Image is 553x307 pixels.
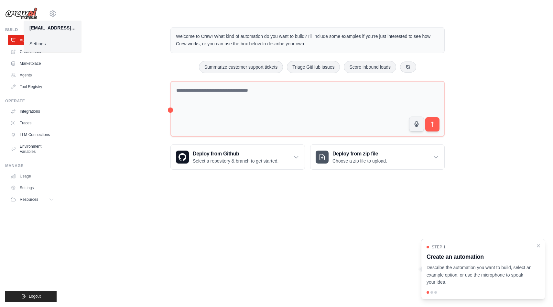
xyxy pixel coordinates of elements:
[8,171,57,181] a: Usage
[427,264,532,286] p: Describe the automation you want to build, select an example option, or use the microphone to spe...
[8,194,57,205] button: Resources
[8,58,57,69] a: Marketplace
[332,158,387,164] p: Choose a zip file to upload.
[8,82,57,92] a: Tool Registry
[193,158,278,164] p: Select a repository & branch to get started.
[8,70,57,80] a: Agents
[8,183,57,193] a: Settings
[536,243,541,248] button: Close walkthrough
[199,61,283,73] button: Summarize customer support tickets
[332,150,387,158] h3: Deploy from zip file
[344,61,396,73] button: Score inbound leads
[521,276,553,307] iframe: Chat Widget
[29,25,76,31] div: [EMAIL_ADDRESS][DOMAIN_NAME]
[8,141,57,157] a: Environment Variables
[287,61,340,73] button: Triage GitHub issues
[24,38,81,50] a: Settings
[5,291,57,302] button: Logout
[8,106,57,117] a: Integrations
[193,150,278,158] h3: Deploy from Github
[8,130,57,140] a: LLM Connections
[8,35,57,45] a: Automations
[20,197,38,202] span: Resources
[5,163,57,168] div: Manage
[5,98,57,104] div: Operate
[5,27,57,32] div: Build
[5,7,38,20] img: Logo
[29,294,41,299] span: Logout
[8,47,57,57] a: Crew Studio
[8,118,57,128] a: Traces
[427,252,532,261] h3: Create an automation
[432,244,446,250] span: Step 1
[176,33,439,48] p: Welcome to Crew! What kind of automation do you want to build? I'll include some examples if you'...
